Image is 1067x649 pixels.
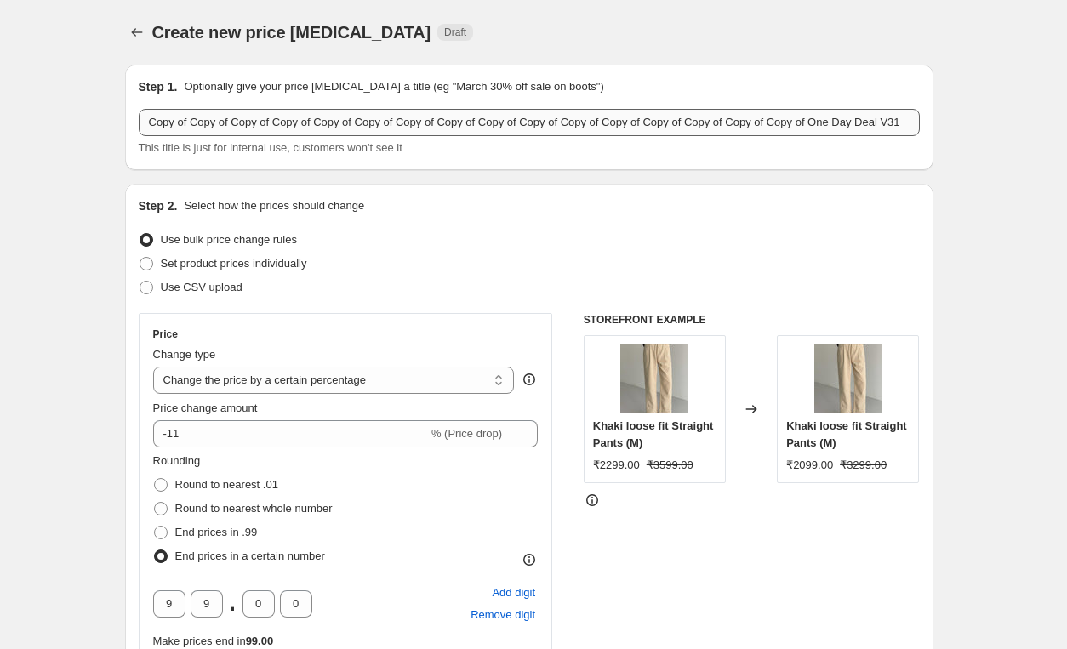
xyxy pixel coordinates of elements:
input: ﹡ [153,590,185,618]
img: avi_00002_5c0b9875-8e12-4fcf-bb3b-c03867f5a7c3_80x.jpg [620,344,688,413]
span: Set product prices individually [161,257,307,270]
span: Remove digit [471,606,535,623]
span: Rounding [153,454,201,467]
strike: ₹3299.00 [840,457,887,474]
span: End prices in a certain number [175,549,325,562]
span: Round to nearest whole number [175,502,333,515]
button: Price change jobs [125,20,149,44]
span: Use bulk price change rules [161,233,297,246]
button: Add placeholder [489,582,538,604]
b: 99.00 [246,635,274,647]
span: Round to nearest .01 [175,478,278,491]
span: Price change amount [153,401,258,414]
h2: Step 1. [139,78,178,95]
span: Create new price [MEDICAL_DATA] [152,23,431,42]
p: Optionally give your price [MEDICAL_DATA] a title (eg "March 30% off sale on boots") [184,78,603,95]
button: Remove placeholder [468,604,538,626]
h2: Step 2. [139,197,178,214]
span: % (Price drop) [431,427,502,440]
span: Make prices end in [153,635,274,647]
img: avi_00002_5c0b9875-8e12-4fcf-bb3b-c03867f5a7c3_80x.jpg [814,344,882,413]
span: Use CSV upload [161,281,242,293]
span: . [228,590,237,618]
input: 30% off holiday sale [139,109,920,136]
span: End prices in .99 [175,526,258,538]
span: Draft [444,26,466,39]
div: ₹2299.00 [593,457,640,474]
span: This title is just for internal use, customers won't see it [139,141,402,154]
div: help [521,371,538,388]
span: Khaki loose fit Straight Pants (M) [593,419,714,449]
input: ﹡ [280,590,312,618]
span: Add digit [492,584,535,601]
input: -15 [153,420,428,447]
span: Khaki loose fit Straight Pants (M) [786,419,907,449]
strike: ₹3599.00 [647,457,693,474]
div: ₹2099.00 [786,457,833,474]
h3: Price [153,327,178,341]
input: ﹡ [242,590,275,618]
p: Select how the prices should change [184,197,364,214]
span: Change type [153,348,216,361]
h6: STOREFRONT EXAMPLE [584,313,920,327]
input: ﹡ [191,590,223,618]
